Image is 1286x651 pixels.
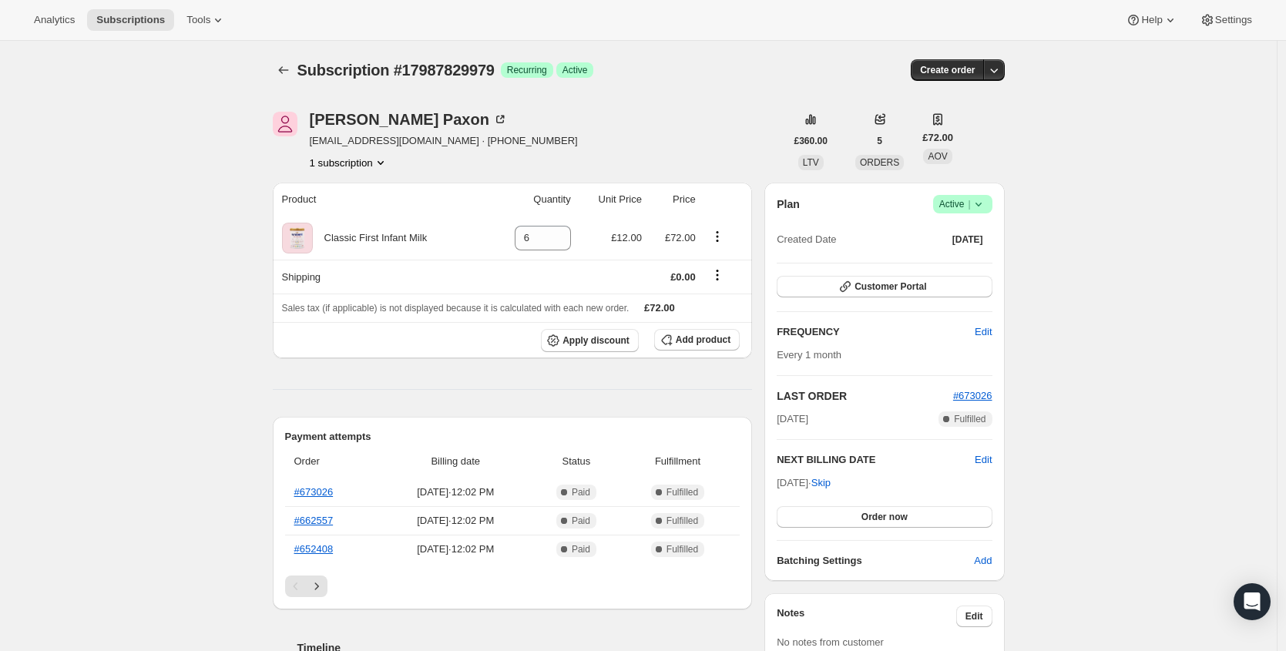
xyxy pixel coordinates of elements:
[294,515,334,526] a: #662557
[777,606,956,627] h3: Notes
[777,324,975,340] h2: FREQUENCY
[562,64,588,76] span: Active
[954,413,985,425] span: Fulfilled
[285,575,740,597] nav: Pagination
[294,543,334,555] a: #652408
[860,157,899,168] span: ORDERS
[802,471,840,495] button: Skip
[665,232,696,243] span: £72.00
[562,334,630,347] span: Apply discount
[965,610,983,622] span: Edit
[572,543,590,555] span: Paid
[1116,9,1187,31] button: Help
[667,543,698,555] span: Fulfilled
[877,135,882,147] span: 5
[644,302,675,314] span: £72.00
[777,196,800,212] h2: Plan
[975,452,992,468] button: Edit
[186,14,210,26] span: Tools
[705,267,730,284] button: Shipping actions
[975,324,992,340] span: Edit
[572,515,590,527] span: Paid
[676,334,730,346] span: Add product
[507,64,547,76] span: Recurring
[646,183,700,216] th: Price
[537,454,616,469] span: Status
[310,112,508,127] div: [PERSON_NAME] Paxon
[273,260,488,294] th: Shipping
[177,9,235,31] button: Tools
[25,9,84,31] button: Analytics
[611,232,642,243] span: £12.00
[384,485,529,500] span: [DATE] · 12:02 PM
[384,454,529,469] span: Billing date
[965,549,1001,573] button: Add
[968,198,970,210] span: |
[87,9,174,31] button: Subscriptions
[384,542,529,557] span: [DATE] · 12:02 PM
[667,515,698,527] span: Fulfilled
[310,155,388,170] button: Product actions
[34,14,75,26] span: Analytics
[306,575,327,597] button: Next
[541,329,639,352] button: Apply discount
[313,230,428,246] div: Classic First Infant Milk
[96,14,165,26] span: Subscriptions
[777,553,974,569] h6: Batching Settings
[794,135,828,147] span: £360.00
[928,151,947,162] span: AOV
[953,390,992,401] a: #673026
[777,411,808,427] span: [DATE]
[855,280,926,293] span: Customer Portal
[777,477,831,488] span: [DATE] ·
[785,130,837,152] button: £360.00
[294,486,334,498] a: #673026
[965,320,1001,344] button: Edit
[956,606,992,627] button: Edit
[1215,14,1252,26] span: Settings
[861,511,908,523] span: Order now
[974,553,992,569] span: Add
[667,486,698,498] span: Fulfilled
[576,183,646,216] th: Unit Price
[654,329,740,351] button: Add product
[282,223,313,253] img: product img
[285,445,379,478] th: Order
[777,636,884,648] span: No notes from customer
[777,388,953,404] h2: LAST ORDER
[1234,583,1271,620] div: Open Intercom Messenger
[705,228,730,245] button: Product actions
[273,59,294,81] button: Subscriptions
[572,486,590,498] span: Paid
[670,271,696,283] span: £0.00
[1190,9,1261,31] button: Settings
[1141,14,1162,26] span: Help
[384,513,529,529] span: [DATE] · 12:02 PM
[625,454,730,469] span: Fulfillment
[487,183,576,216] th: Quantity
[943,229,992,250] button: [DATE]
[939,196,986,212] span: Active
[297,62,495,79] span: Subscription #17987829979
[911,59,984,81] button: Create order
[777,452,975,468] h2: NEXT BILLING DATE
[953,388,992,404] button: #673026
[273,112,297,136] span: Joseph Paxon
[273,183,488,216] th: Product
[282,303,630,314] span: Sales tax (if applicable) is not displayed because it is calculated with each new order.
[285,429,740,445] h2: Payment attempts
[952,233,983,246] span: [DATE]
[777,276,992,297] button: Customer Portal
[922,130,953,146] span: £72.00
[777,232,836,247] span: Created Date
[310,133,578,149] span: [EMAIL_ADDRESS][DOMAIN_NAME] · [PHONE_NUMBER]
[920,64,975,76] span: Create order
[803,157,819,168] span: LTV
[777,506,992,528] button: Order now
[868,130,891,152] button: 5
[811,475,831,491] span: Skip
[777,349,841,361] span: Every 1 month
